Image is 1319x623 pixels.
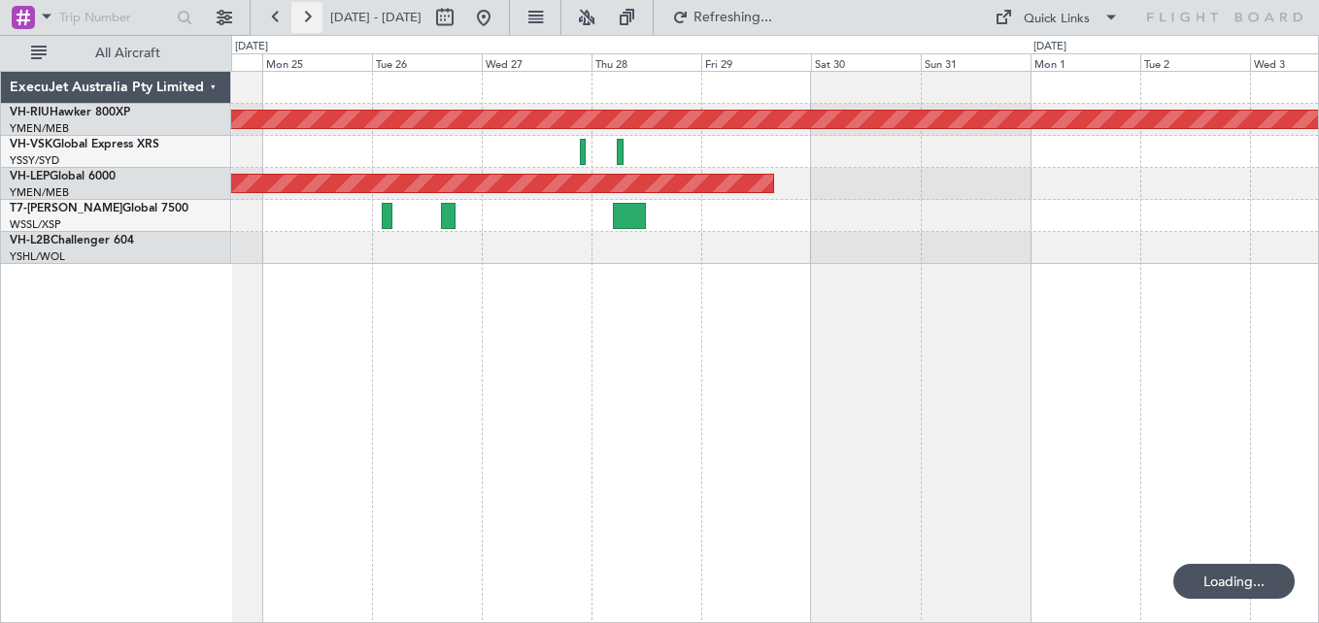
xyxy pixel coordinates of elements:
[21,38,211,69] button: All Aircraft
[235,39,268,55] div: [DATE]
[10,235,51,246] span: VH-L2B
[10,203,188,214] a: T7-[PERSON_NAME]Global 7500
[592,53,701,71] div: Thu 28
[693,11,774,24] span: Refreshing...
[921,53,1031,71] div: Sun 31
[663,2,780,33] button: Refreshing...
[10,121,69,136] a: YMEN/MEB
[262,53,372,71] div: Mon 25
[10,217,61,232] a: WSSL/XSP
[59,3,171,32] input: Trip Number
[1033,39,1066,55] div: [DATE]
[10,139,52,150] span: VH-VSK
[1173,564,1295,599] div: Loading...
[10,171,50,182] span: VH-LEP
[51,47,205,60] span: All Aircraft
[1024,10,1090,29] div: Quick Links
[1140,53,1250,71] div: Tue 2
[811,53,921,71] div: Sat 30
[10,107,50,118] span: VH-RIU
[10,171,116,182] a: VH-LEPGlobal 6000
[10,235,134,246] a: VH-L2BChallenger 604
[985,2,1129,33] button: Quick Links
[10,185,69,200] a: YMEN/MEB
[482,53,592,71] div: Wed 27
[1031,53,1140,71] div: Mon 1
[330,9,422,26] span: [DATE] - [DATE]
[701,53,811,71] div: Fri 29
[10,203,122,214] span: T7-[PERSON_NAME]
[10,139,159,150] a: VH-VSKGlobal Express XRS
[10,107,130,118] a: VH-RIUHawker 800XP
[10,153,59,168] a: YSSY/SYD
[10,249,65,264] a: YSHL/WOL
[372,53,482,71] div: Tue 26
